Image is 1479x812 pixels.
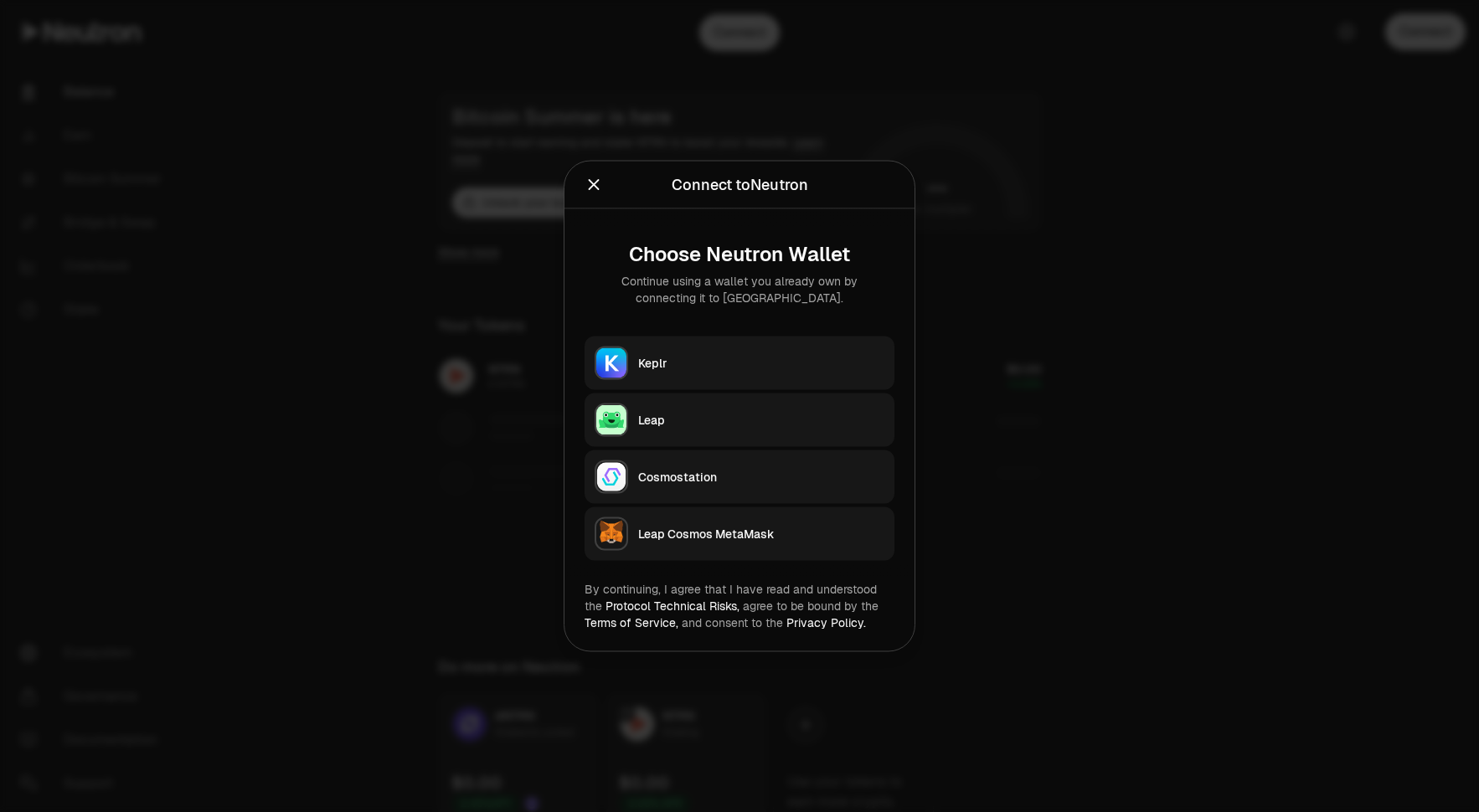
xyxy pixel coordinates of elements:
div: By continuing, I agree that I have read and understood the agree to be bound by the and consent t... [585,581,894,631]
a: Protocol Technical Risks, [606,599,739,614]
button: Close [585,173,603,197]
div: Leap Cosmos MetaMask [638,526,884,542]
div: Connect to Neutron [672,173,808,197]
img: Cosmostation [596,462,626,492]
button: KeplrKeplr [585,337,894,390]
div: Cosmostation [638,469,884,486]
img: Leap [596,405,626,435]
div: Choose Neutron Wallet [598,243,881,266]
a: Terms of Service, [585,615,678,630]
img: Keplr [596,348,626,378]
a: Privacy Policy. [786,615,866,630]
div: Continue using a wallet you already own by connecting it to [GEOGRAPHIC_DATA]. [598,273,881,306]
button: Leap Cosmos MetaMaskLeap Cosmos MetaMask [585,507,894,561]
div: Leap [638,412,884,429]
button: LeapLeap [585,393,894,447]
img: Leap Cosmos MetaMask [596,519,626,549]
button: CosmostationCosmostation [585,450,894,504]
div: Keplr [638,355,884,372]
